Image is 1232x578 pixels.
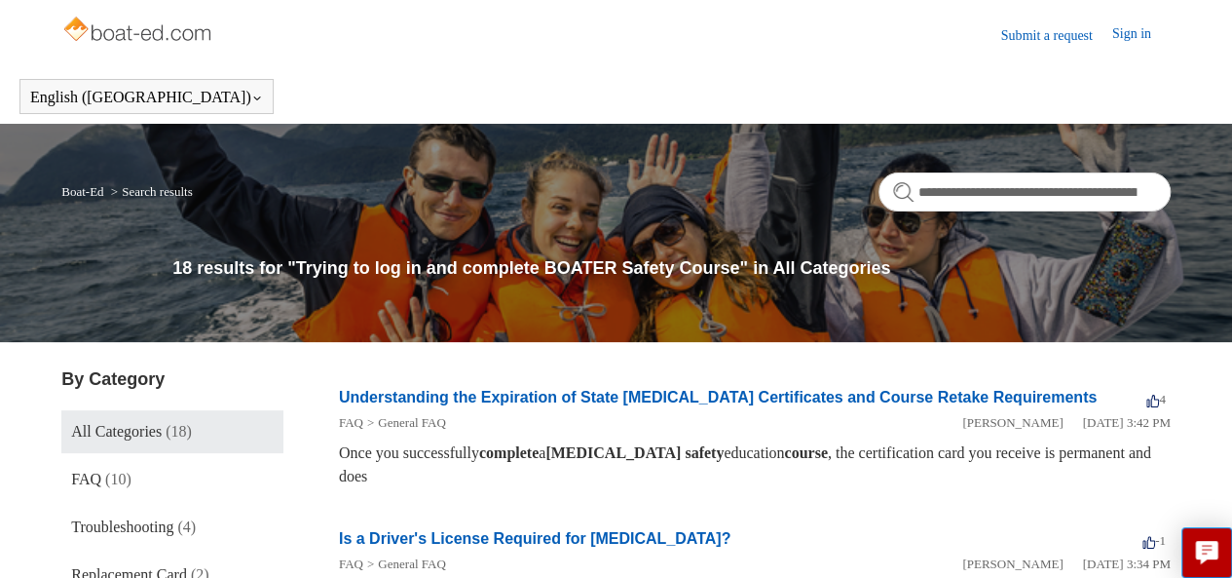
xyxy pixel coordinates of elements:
[1181,527,1232,578] button: Live chat
[71,519,173,535] span: Troubleshooting
[363,413,446,433] li: General FAQ
[339,415,363,430] a: FAQ
[71,423,162,440] span: All Categories
[339,442,1171,488] div: Once you successfully a education , the certification card you receive is permanent and does
[30,89,263,106] button: English ([GEOGRAPHIC_DATA])
[339,413,363,433] li: FAQ
[61,366,283,393] h3: By Category
[339,557,363,571] a: FAQ
[878,173,1171,212] input: Search
[71,471,101,487] span: FAQ
[363,555,446,574] li: General FAQ
[61,410,283,453] a: All Categories (18)
[177,519,196,535] span: (4)
[61,184,107,199] li: Boat-Ed
[1112,23,1171,47] a: Sign in
[1146,392,1166,406] span: 4
[105,471,131,487] span: (10)
[962,413,1063,433] li: [PERSON_NAME]
[1082,415,1170,430] time: 03/16/2022, 15:42
[479,444,539,461] em: complete
[962,555,1063,574] li: [PERSON_NAME]
[339,530,730,547] a: Is a Driver's License Required for [MEDICAL_DATA]?
[339,389,1097,405] a: Understanding the Expiration of State [MEDICAL_DATA] Certificates and Course Retake Requirements
[61,184,103,199] a: Boat-Ed
[107,184,193,199] li: Search results
[784,444,827,461] em: course
[545,444,681,461] em: [MEDICAL_DATA]
[685,444,724,461] em: safety
[378,557,445,571] a: General FAQ
[1082,557,1170,571] time: 03/16/2022, 15:34
[339,555,363,574] li: FAQ
[61,506,283,549] a: Troubleshooting (4)
[166,423,192,440] span: (18)
[1142,533,1166,548] span: -1
[378,415,445,430] a: General FAQ
[1001,25,1112,46] a: Submit a request
[61,12,216,51] img: Boat-Ed Help Center home page
[172,255,1171,282] h1: 18 results for "Trying to log in and complete BOATER Safety Course" in All Categories
[61,458,283,501] a: FAQ (10)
